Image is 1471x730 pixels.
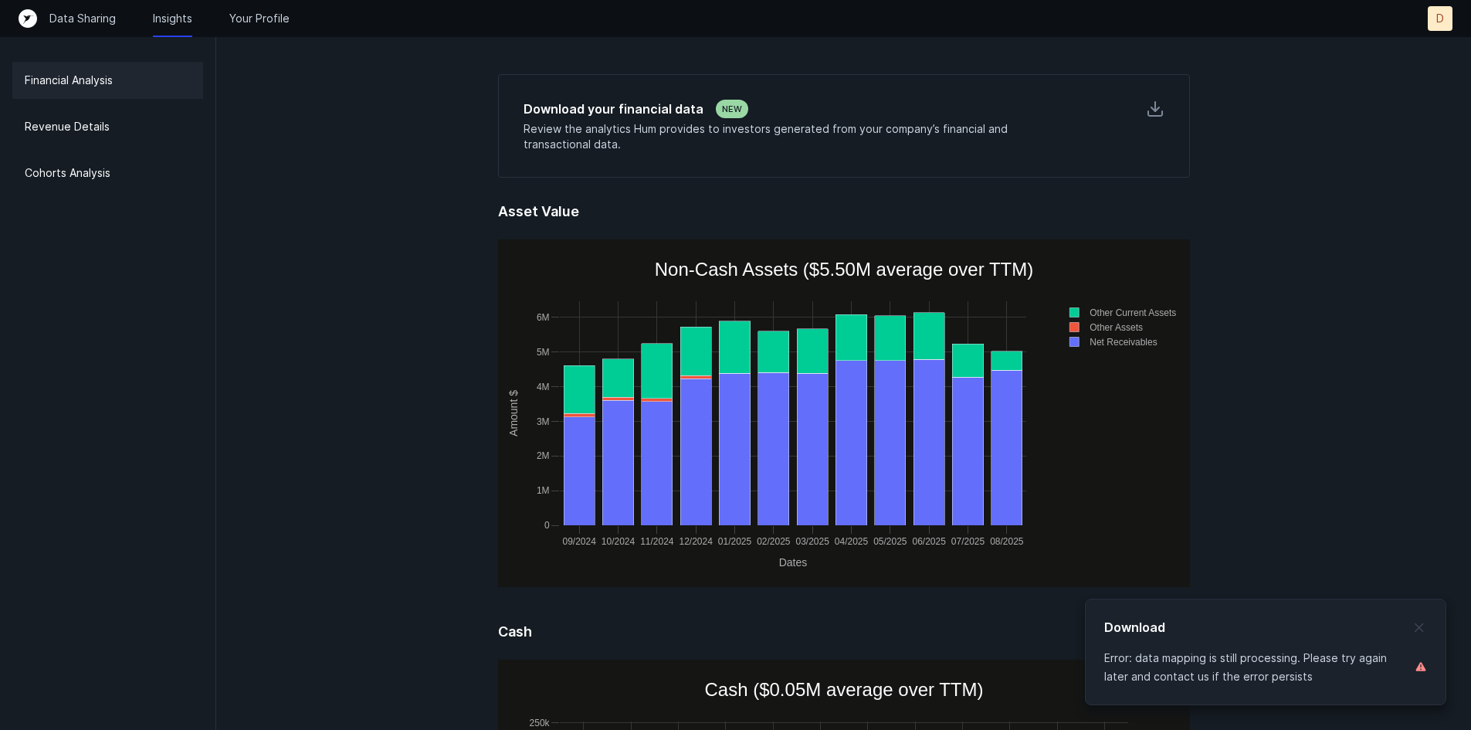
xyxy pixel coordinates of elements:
[1436,11,1444,26] p: D
[12,154,203,192] a: Cohorts Analysis
[1104,649,1408,686] p: Error: data mapping is still processing. Please try again later and contact us if the error persists
[25,71,113,90] p: Financial Analysis
[722,103,742,115] p: NEW
[524,121,1056,152] p: Review the analytics Hum provides to investors generated from your company’s financial and transa...
[1428,6,1452,31] button: D
[12,62,203,99] a: Financial Analysis
[49,11,116,26] a: Data Sharing
[12,108,203,145] a: Revenue Details
[25,117,110,136] p: Revenue Details
[153,11,192,26] a: Insights
[498,623,1190,660] h5: Cash
[1104,618,1165,637] h5: Download
[25,164,110,182] p: Cohorts Analysis
[498,202,1190,239] h5: Asset Value
[524,100,703,118] h5: Download your financial data
[229,11,290,26] a: Your Profile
